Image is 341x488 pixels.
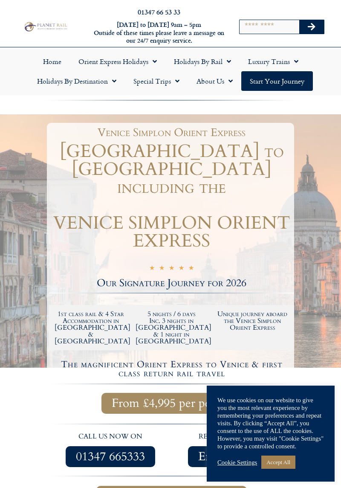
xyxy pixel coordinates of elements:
h6: [DATE] to [DATE] 9am – 5pm Outside of these times please leave a message on our 24/7 enquiry serv... [93,21,225,45]
p: request a quote [176,431,290,442]
h2: Our Signature Journey for 2026 [49,278,294,288]
h2: 1st class rail & 4 Star Accommodation in [GEOGRAPHIC_DATA] & [GEOGRAPHIC_DATA] [55,311,127,345]
h4: The magnificent Orient Express to Venice & first class return rail travel [50,360,293,378]
h2: 5 nights / 6 days Inc. 3 nights in [GEOGRAPHIC_DATA] & 1 night in [GEOGRAPHIC_DATA] [136,311,208,345]
i: ☆ [179,265,184,273]
a: Start your Journey [241,71,313,91]
h1: Venice Simplon Orient Express [53,127,290,138]
a: Cookie Settings [217,459,257,466]
a: Luxury Trains [240,52,307,71]
a: 01347 66 53 33 [138,7,180,17]
button: Search [299,20,324,34]
a: Enquire Now [188,446,278,467]
a: Accept All [261,456,295,469]
a: Special Trips [125,71,188,91]
a: Orient Express Holidays [70,52,165,71]
i: ☆ [159,265,165,273]
a: Home [35,52,70,71]
nav: Menu [4,52,337,91]
a: From £4,995 per person [101,393,242,414]
i: ☆ [169,265,174,273]
a: 01347 665333 [66,446,155,467]
span: From £4,995 per person [112,398,232,409]
span: Enquire Now [198,451,268,462]
p: call us now on [53,431,168,442]
i: ☆ [149,265,155,273]
span: 01347 665333 [76,451,145,462]
img: Planet Rail Train Holidays Logo [23,21,68,32]
div: We use cookies on our website to give you the most relevant experience by remembering your prefer... [217,396,324,450]
h1: [GEOGRAPHIC_DATA] to [GEOGRAPHIC_DATA] including the VENICE SIMPLON ORIENT EXPRESS [49,142,294,250]
i: ☆ [188,265,194,273]
a: Holidays by Rail [165,52,240,71]
a: Holidays by Destination [29,71,125,91]
h2: Unique journey aboard the Venice Simplon Orient Express [216,311,289,331]
a: About Us [188,71,241,91]
div: 5/5 [149,264,194,273]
